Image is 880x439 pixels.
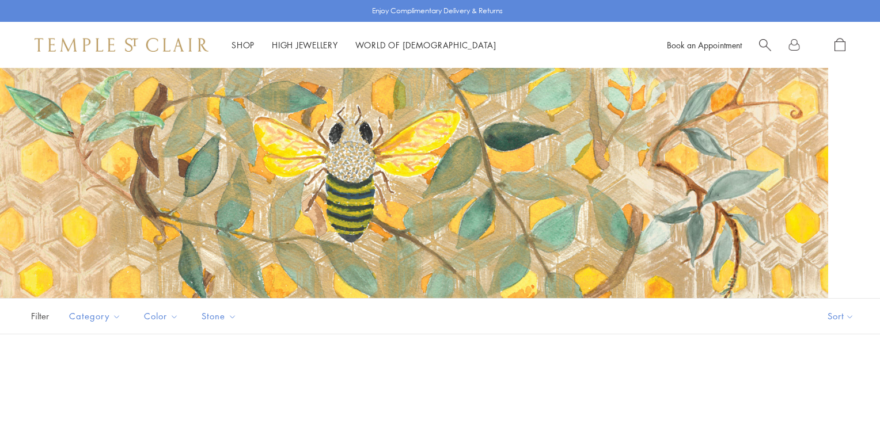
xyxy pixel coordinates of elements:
[60,303,130,329] button: Category
[138,309,187,323] span: Color
[232,38,496,52] nav: Main navigation
[193,303,245,329] button: Stone
[759,38,771,52] a: Search
[135,303,187,329] button: Color
[232,39,255,51] a: ShopShop
[667,39,742,51] a: Book an Appointment
[372,5,503,17] p: Enjoy Complimentary Delivery & Returns
[63,309,130,323] span: Category
[802,299,880,334] button: Show sort by
[355,39,496,51] a: World of [DEMOGRAPHIC_DATA]World of [DEMOGRAPHIC_DATA]
[835,38,845,52] a: Open Shopping Bag
[272,39,338,51] a: High JewelleryHigh Jewellery
[196,309,245,323] span: Stone
[35,38,208,52] img: Temple St. Clair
